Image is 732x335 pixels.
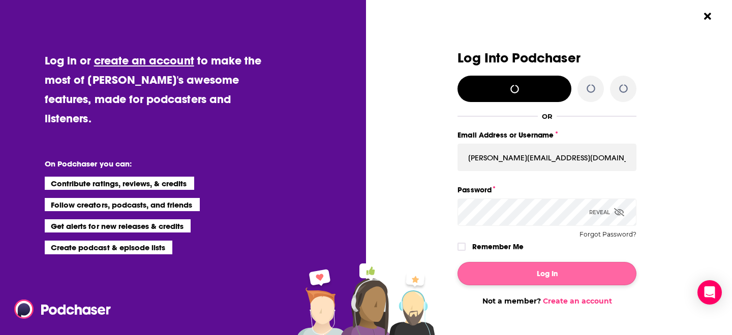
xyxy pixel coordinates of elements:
button: Forgot Password? [579,231,636,238]
label: Password [457,183,636,196]
li: Follow creators, podcasts, and friends [45,198,200,211]
a: create an account [94,53,194,68]
a: Podchaser - Follow, Share and Rate Podcasts [14,299,104,319]
div: OR [542,112,553,120]
a: Create an account [543,296,612,306]
input: Email Address or Username [457,144,636,171]
h3: Log Into Podchaser [457,51,636,65]
button: Close Button [698,7,717,26]
li: Create podcast & episode lists [45,241,172,254]
li: Get alerts for new releases & credits [45,219,191,232]
img: Podchaser - Follow, Share and Rate Podcasts [14,299,112,319]
label: Remember Me [472,240,524,253]
div: Open Intercom Messenger [697,280,722,305]
li: Contribute ratings, reviews, & credits [45,177,194,190]
li: On Podchaser you can: [45,159,248,169]
div: Reveal [589,198,624,226]
div: Not a member? [457,296,636,306]
label: Email Address or Username [457,128,636,142]
button: Log In [457,262,636,285]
